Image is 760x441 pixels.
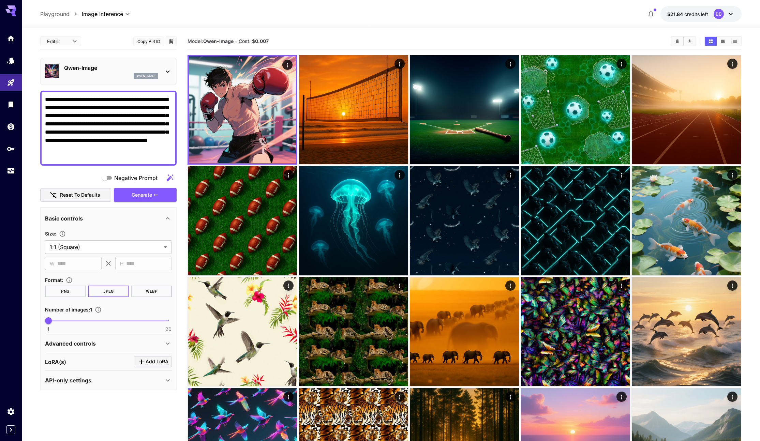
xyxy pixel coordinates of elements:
[667,11,708,18] div: $21.83796
[168,37,174,45] button: Add to library
[56,230,69,237] button: Adjust the dimensions of the generated image by specifying its width and height in pixels, or sel...
[684,37,696,46] button: Download All
[283,60,293,70] div: Actions
[45,277,63,283] span: Format :
[45,231,56,237] span: Size :
[7,56,15,65] div: Models
[7,100,15,109] div: Library
[131,286,172,297] button: WEBP
[45,286,86,297] button: PNG
[64,64,158,72] p: Qwen-Image
[299,55,408,164] img: 2Q==
[239,38,269,44] span: Cost: $
[632,166,741,275] img: 2Q==
[82,10,123,18] span: Image Inference
[40,188,111,202] button: Reset to defaults
[506,392,516,402] div: Actions
[146,358,168,366] span: Add LoRA
[394,59,405,69] div: Actions
[284,280,294,291] div: Actions
[7,145,15,153] div: API Keys
[729,37,741,46] button: Show media in list view
[704,36,742,46] div: Show media in grid viewShow media in video viewShow media in list view
[188,38,234,44] span: Model:
[47,38,68,45] span: Editor
[660,6,742,22] button: $21.83796BB
[45,372,172,389] div: API-only settings
[7,34,15,43] div: Home
[632,55,741,164] img: Z
[7,122,15,131] div: Wallet
[92,306,104,313] button: Specify how many images to generate in a single request. Each image generation will be charged se...
[394,170,405,180] div: Actions
[410,166,519,275] img: Z
[7,167,15,175] div: Usage
[203,38,234,44] b: Qwen-Image
[40,10,70,18] a: Playground
[714,9,724,19] div: BB
[671,36,696,46] div: Clear AllDownload All
[284,392,294,402] div: Actions
[45,214,83,223] p: Basic controls
[299,166,408,275] img: 2Q==
[394,392,405,402] div: Actions
[255,38,269,44] b: 0.007
[45,210,172,227] div: Basic controls
[50,243,161,251] span: 1:1 (Square)
[521,277,630,386] img: 2Q==
[7,407,15,416] div: Settings
[45,376,91,384] p: API-only settings
[136,74,156,78] p: qwen_image
[616,170,627,180] div: Actions
[616,280,627,291] div: Actions
[120,260,123,268] span: H
[728,59,738,69] div: Actions
[133,36,164,46] button: Copy AIR ID
[235,37,237,45] p: ·
[728,170,738,180] div: Actions
[671,37,683,46] button: Clear All
[521,166,630,275] img: Z
[717,37,729,46] button: Show media in video view
[45,307,92,313] span: Number of images : 1
[506,59,516,69] div: Actions
[114,174,158,182] span: Negative Prompt
[506,280,516,291] div: Actions
[667,11,684,17] span: $21.84
[188,277,297,386] img: 2Q==
[410,277,519,386] img: 2Q==
[728,280,738,291] div: Actions
[506,170,516,180] div: Actions
[47,326,49,333] span: 1
[616,59,627,69] div: Actions
[45,358,66,366] p: LoRA(s)
[632,277,741,386] img: 2Q==
[63,277,75,284] button: Choose the file format for the output image.
[134,356,172,367] button: Click to add LoRA
[114,188,177,202] button: Generate
[45,339,96,348] p: Advanced controls
[45,61,172,82] div: Qwen-Imageqwen_image
[705,37,717,46] button: Show media in grid view
[40,10,82,18] nav: breadcrumb
[521,55,630,164] img: Z
[728,392,738,402] div: Actions
[284,170,294,180] div: Actions
[410,55,519,164] img: 2Q==
[50,260,55,268] span: W
[394,280,405,291] div: Actions
[188,166,297,275] img: 2Q==
[132,191,152,199] span: Generate
[7,78,15,87] div: Playground
[189,56,296,163] img: 9k=
[616,392,627,402] div: Actions
[684,11,708,17] span: credits left
[165,326,172,333] span: 20
[45,335,172,352] div: Advanced controls
[6,425,15,434] button: Expand sidebar
[88,286,129,297] button: JPEG
[299,277,408,386] img: 2Q==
